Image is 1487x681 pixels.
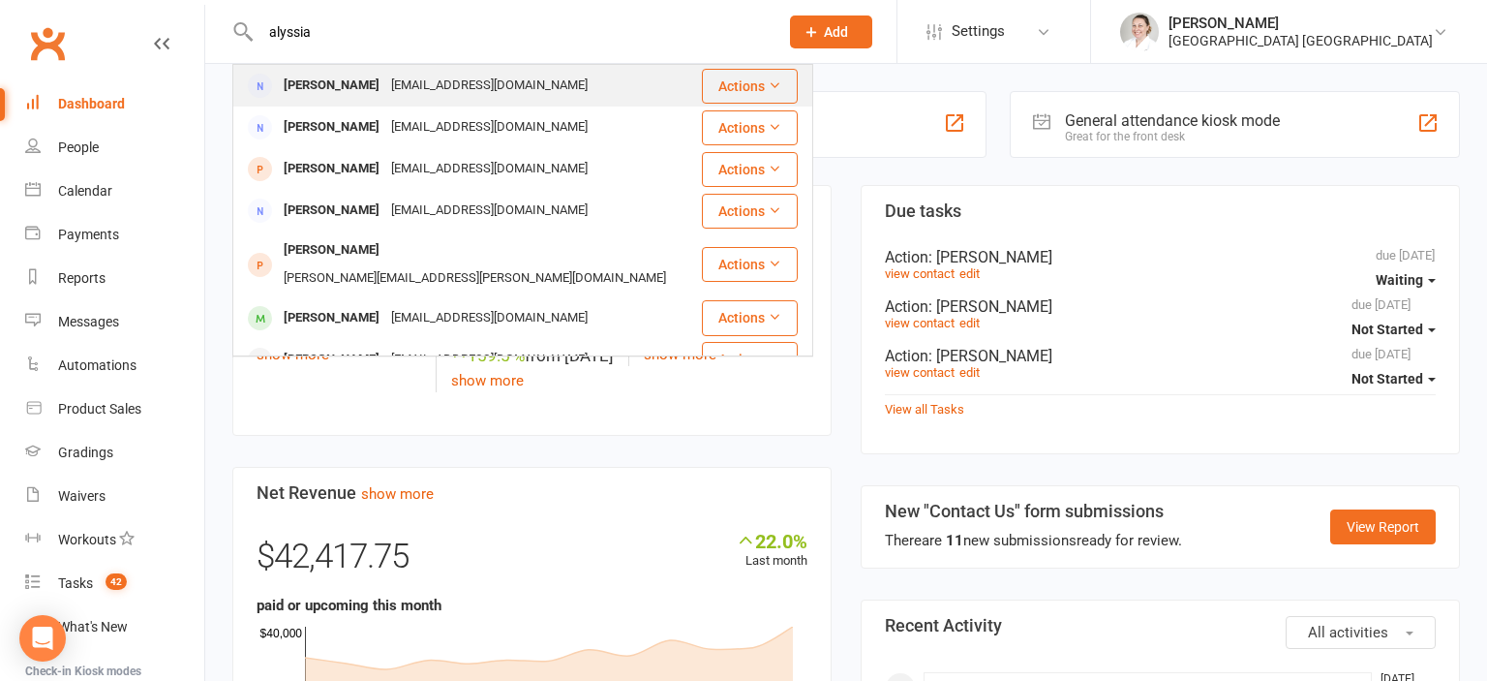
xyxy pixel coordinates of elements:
[702,110,798,145] button: Actions
[58,445,113,460] div: Gradings
[58,532,116,547] div: Workouts
[58,488,106,504] div: Waivers
[385,72,593,100] div: [EMAIL_ADDRESS][DOMAIN_NAME]
[25,170,204,213] a: Calendar
[959,365,980,380] a: edit
[1120,13,1159,51] img: thumb_image1759380684.png
[824,24,848,40] span: Add
[1308,624,1388,641] span: All activities
[702,69,798,104] button: Actions
[19,615,66,662] div: Open Intercom Messenger
[702,152,798,187] button: Actions
[702,247,798,282] button: Actions
[885,616,1436,635] h3: Recent Activity
[361,485,434,503] a: show more
[959,266,980,281] a: edit
[257,530,807,594] div: $42,417.75
[885,347,1436,365] div: Action
[25,562,204,605] a: Tasks 42
[385,304,593,332] div: [EMAIL_ADDRESS][DOMAIN_NAME]
[25,475,204,518] a: Waivers
[58,357,137,373] div: Automations
[25,344,204,387] a: Automations
[278,197,385,225] div: [PERSON_NAME]
[278,113,385,141] div: [PERSON_NAME]
[58,139,99,155] div: People
[385,113,593,141] div: [EMAIL_ADDRESS][DOMAIN_NAME]
[1351,371,1423,387] span: Not Started
[25,82,204,126] a: Dashboard
[25,518,204,562] a: Workouts
[25,605,204,649] a: What's New
[278,346,385,374] div: [PERSON_NAME]
[257,346,329,363] a: show more
[1330,510,1436,544] a: View Report
[278,304,385,332] div: [PERSON_NAME]
[385,346,593,374] div: [EMAIL_ADDRESS][DOMAIN_NAME]
[885,201,1436,221] h3: Due tasks
[58,227,119,242] div: Payments
[58,183,112,199] div: Calendar
[58,575,93,591] div: Tasks
[946,532,963,549] strong: 11
[385,197,593,225] div: [EMAIL_ADDRESS][DOMAIN_NAME]
[1168,32,1433,49] div: [GEOGRAPHIC_DATA] [GEOGRAPHIC_DATA]
[25,387,204,431] a: Product Sales
[1286,616,1436,649] button: All activities
[1376,263,1436,297] button: Waiting
[952,10,1005,53] span: Settings
[25,257,204,300] a: Reports
[451,346,525,365] span: 159.5 %
[1065,130,1280,143] div: Great for the front desk
[58,619,128,635] div: What's New
[736,530,807,551] div: 22.0%
[451,372,524,389] a: show more
[885,248,1436,266] div: Action
[790,15,872,48] button: Add
[885,502,1182,521] h3: New "Contact Us" form submissions
[644,346,716,363] a: show more
[278,264,672,293] div: [PERSON_NAME][EMAIL_ADDRESS][PERSON_NAME][DOMAIN_NAME]
[23,19,72,68] a: Clubworx
[928,297,1052,316] span: : [PERSON_NAME]
[702,342,798,377] button: Actions
[736,530,807,572] div: Last month
[1168,15,1433,32] div: [PERSON_NAME]
[702,194,798,229] button: Actions
[278,236,385,264] div: [PERSON_NAME]
[885,402,964,417] a: View all Tasks
[385,155,593,183] div: [EMAIL_ADDRESS][DOMAIN_NAME]
[885,529,1182,552] div: There are new submissions ready for review.
[278,72,385,100] div: [PERSON_NAME]
[255,18,765,46] input: Search...
[885,365,955,380] a: view contact
[928,347,1052,365] span: : [PERSON_NAME]
[885,316,955,330] a: view contact
[1351,322,1423,337] span: Not Started
[702,300,798,335] button: Actions
[25,126,204,170] a: People
[25,300,204,344] a: Messages
[58,314,119,329] div: Messages
[25,431,204,475] a: Gradings
[58,270,106,286] div: Reports
[1376,272,1423,288] span: Waiting
[25,213,204,257] a: Payments
[58,401,141,417] div: Product Sales
[257,597,441,614] strong: paid or upcoming this month
[58,96,125,111] div: Dashboard
[1065,111,1280,130] div: General attendance kiosk mode
[278,155,385,183] div: [PERSON_NAME]
[257,483,807,503] h3: Net Revenue
[928,248,1052,266] span: : [PERSON_NAME]
[885,266,955,281] a: view contact
[106,573,127,590] span: 42
[1351,312,1436,347] button: Not Started
[959,316,980,330] a: edit
[885,297,1436,316] div: Action
[1351,361,1436,396] button: Not Started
